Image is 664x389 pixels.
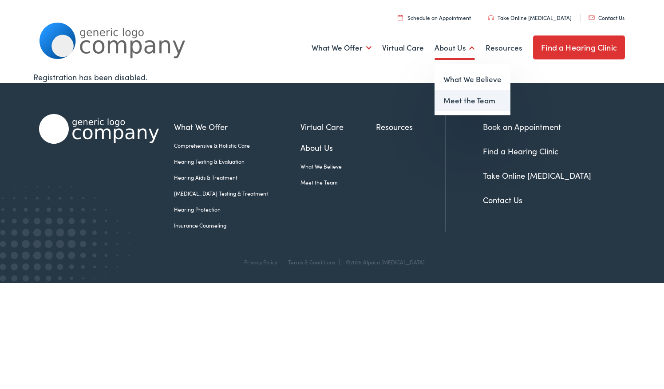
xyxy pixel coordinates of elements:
[300,141,376,153] a: About Us
[174,141,300,149] a: Comprehensive & Holistic Care
[483,121,561,132] a: Book an Appointment
[39,114,159,144] img: Alpaca Audiology
[33,71,631,83] div: Registration has been disabled.
[486,31,522,64] a: Resources
[488,14,572,21] a: Take Online [MEDICAL_DATA]
[483,145,558,157] a: Find a Hearing Clinic
[312,31,372,64] a: What We Offer
[174,173,300,181] a: Hearing Aids & Treatment
[382,31,424,64] a: Virtual Care
[435,90,510,111] a: Meet the Team
[300,121,376,133] a: Virtual Care
[376,121,445,133] a: Resources
[244,258,277,266] a: Privacy Policy
[174,157,300,165] a: Hearing Testing & Evaluation
[533,35,625,59] a: Find a Hearing Clinic
[398,14,471,21] a: Schedule an Appointment
[300,178,376,186] a: Meet the Team
[589,14,624,21] a: Contact Us
[483,194,522,205] a: Contact Us
[288,258,335,266] a: Terms & Conditions
[488,15,494,20] img: utility icon
[589,16,595,20] img: utility icon
[174,205,300,213] a: Hearing Protection
[435,31,475,64] a: About Us
[174,221,300,229] a: Insurance Counseling
[341,259,425,265] div: ©2025 Alpaca [MEDICAL_DATA]
[174,189,300,197] a: [MEDICAL_DATA] Testing & Treatment
[435,69,510,90] a: What We Believe
[300,162,376,170] a: What We Believe
[483,170,591,181] a: Take Online [MEDICAL_DATA]
[174,121,300,133] a: What We Offer
[398,15,403,20] img: utility icon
